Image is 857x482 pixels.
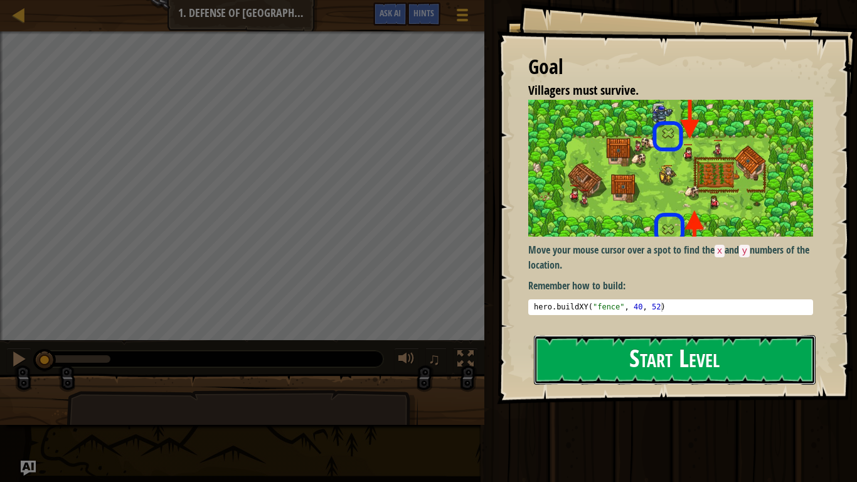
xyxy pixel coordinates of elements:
[6,348,31,373] button: Ctrl + P: Pause
[453,348,478,373] button: Toggle fullscreen
[528,243,813,272] p: Move your mouse cursor over a spot to find the and numbers of the location.
[528,279,813,293] p: Remember how to build:
[380,7,401,19] span: Ask AI
[425,348,447,373] button: ♫
[739,245,750,257] code: y
[528,82,639,99] span: Villagers must survive.
[534,335,816,385] button: Start Level
[428,350,440,368] span: ♫
[528,100,813,237] img: Defense of plainswood
[21,461,36,476] button: Ask AI
[447,3,478,32] button: Show game menu
[528,53,813,82] div: Goal
[394,348,419,373] button: Adjust volume
[373,3,407,26] button: Ask AI
[715,245,725,257] code: x
[513,82,810,100] li: Villagers must survive.
[413,7,434,19] span: Hints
